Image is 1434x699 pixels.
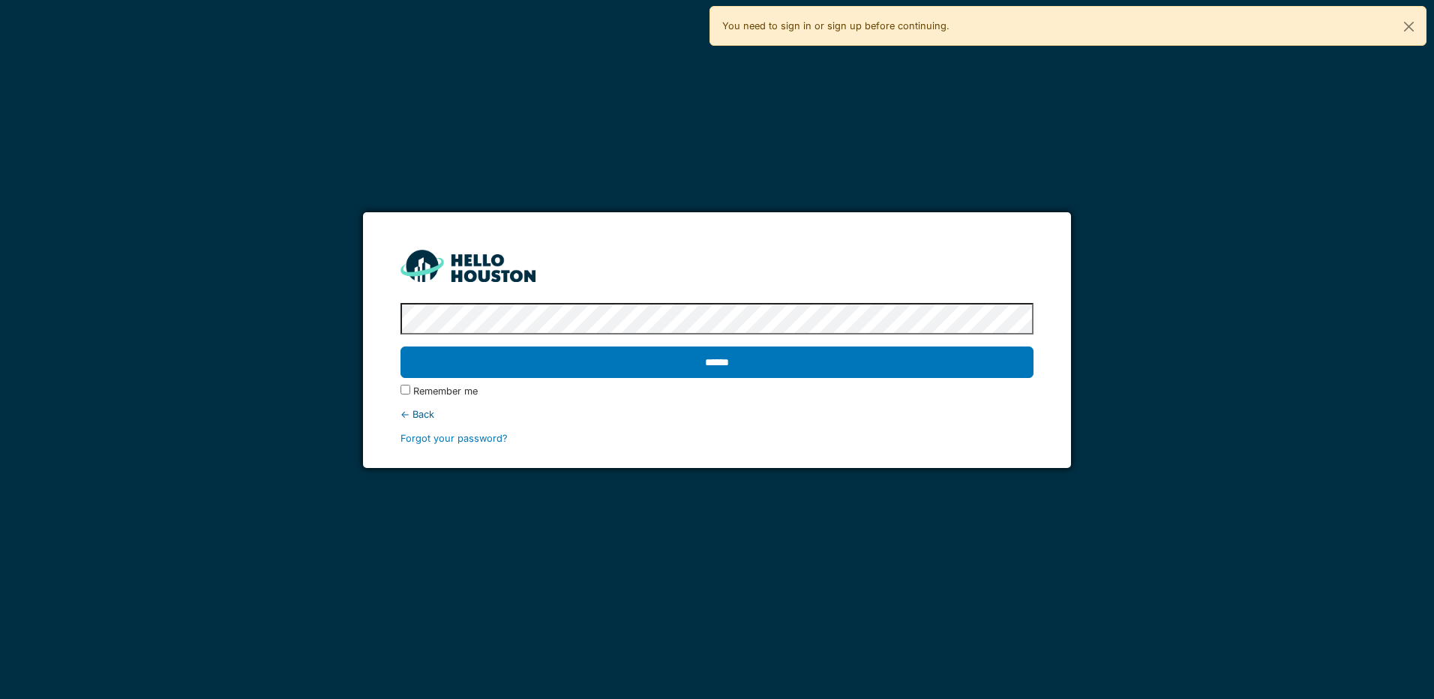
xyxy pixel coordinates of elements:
a: Forgot your password? [400,433,508,444]
label: Remember me [413,384,478,398]
button: Close [1392,7,1426,46]
img: HH_line-BYnF2_Hg.png [400,250,535,282]
div: ← Back [400,407,1033,421]
div: You need to sign in or sign up before continuing. [709,6,1426,46]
